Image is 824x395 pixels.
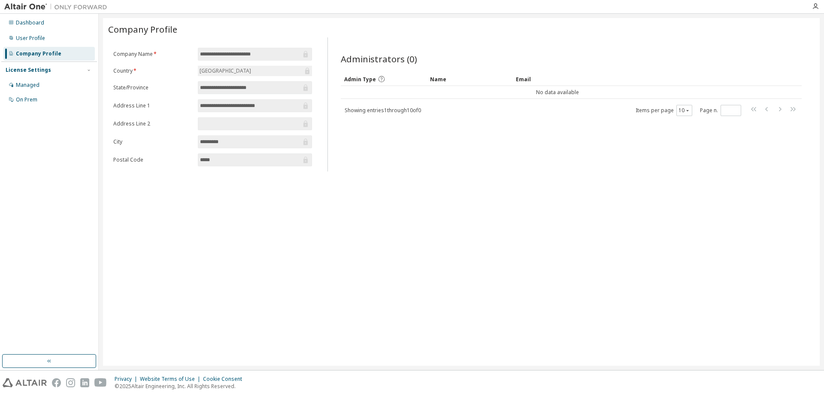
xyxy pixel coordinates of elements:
p: © 2025 Altair Engineering, Inc. All Rights Reserved. [115,383,247,390]
label: Postal Code [113,156,193,163]
label: Address Line 1 [113,102,193,109]
img: instagram.svg [66,378,75,387]
td: No data available [341,86,774,99]
label: Company Name [113,51,193,58]
span: Company Profile [108,23,177,35]
span: Items per page [636,105,692,116]
div: Email [516,72,595,86]
label: City [113,138,193,145]
label: Country [113,67,193,74]
span: Page n. [700,105,741,116]
div: Managed [16,82,39,89]
span: Showing entries 1 through 10 of 0 [345,107,421,114]
div: Name [430,72,509,86]
img: linkedin.svg [80,378,89,387]
div: User Profile [16,35,45,42]
img: facebook.svg [52,378,61,387]
div: License Settings [6,67,51,73]
label: Address Line 2 [113,120,193,127]
img: altair_logo.svg [3,378,47,387]
img: youtube.svg [94,378,107,387]
label: State/Province [113,84,193,91]
div: [GEOGRAPHIC_DATA] [198,66,312,76]
div: Dashboard [16,19,44,26]
span: Admin Type [344,76,376,83]
div: On Prem [16,96,37,103]
div: Cookie Consent [203,376,247,383]
img: Altair One [4,3,112,11]
div: Company Profile [16,50,61,57]
div: Privacy [115,376,140,383]
button: 10 [679,107,690,114]
div: Website Terms of Use [140,376,203,383]
div: [GEOGRAPHIC_DATA] [198,66,252,76]
span: Administrators (0) [341,53,417,65]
